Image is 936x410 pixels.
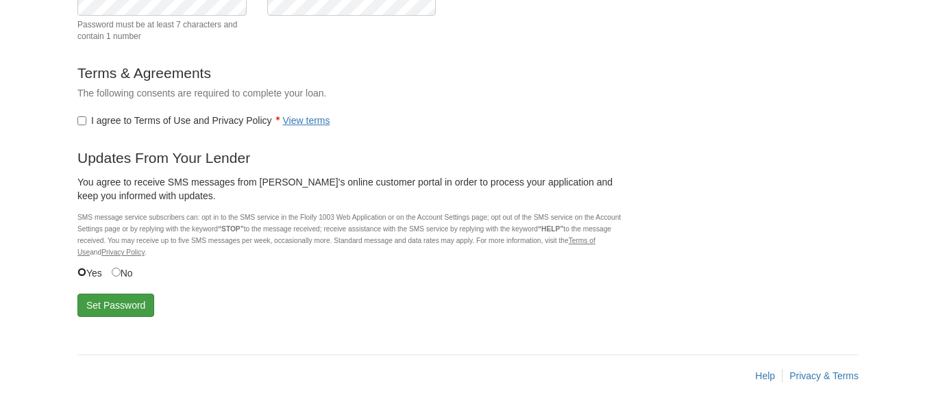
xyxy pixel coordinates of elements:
a: Privacy & Terms [789,370,859,381]
p: Updates From Your Lender [77,148,626,168]
b: “STOP” [218,225,244,233]
input: No [112,268,121,277]
div: You agree to receive SMS messages from [PERSON_NAME]'s online customer portal in order to process... [77,175,626,208]
small: SMS message service subscribers can: opt in to the SMS service in the Floify 1003 Web Application... [77,214,621,256]
p: Terms & Agreements [77,63,626,83]
button: Set Password [77,294,154,317]
a: Privacy Policy [101,248,145,256]
label: No [112,265,133,280]
a: Help [755,370,775,381]
a: View terms [283,115,330,126]
label: Yes [77,265,102,280]
span: Password must be at least 7 characters and contain 1 number [77,19,247,42]
input: I agree to Terms of Use and Privacy PolicyView terms [77,116,86,125]
b: “HELP” [538,225,563,233]
a: Terms of Use [77,237,595,256]
input: Yes [77,268,86,277]
p: The following consents are required to complete your loan. [77,86,626,100]
label: I agree to Terms of Use and Privacy Policy [77,114,330,127]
